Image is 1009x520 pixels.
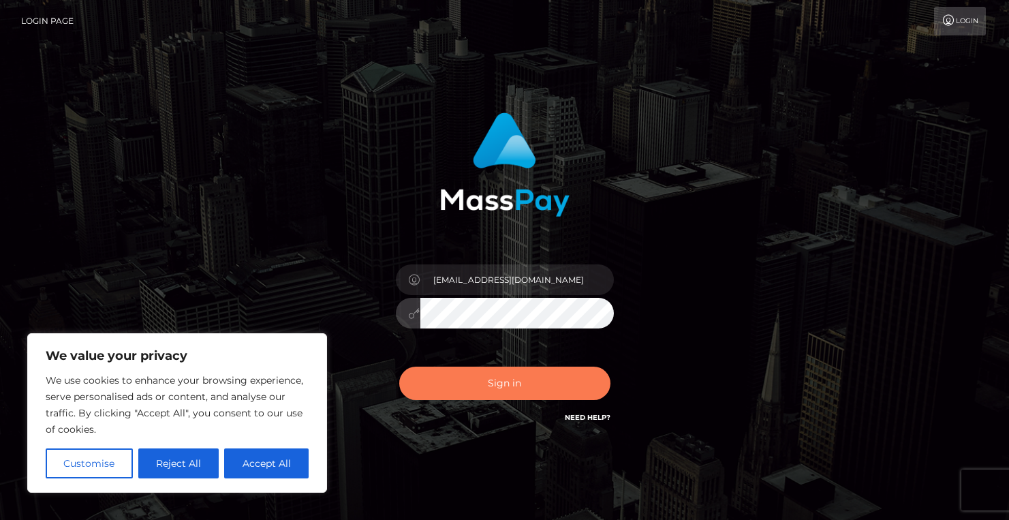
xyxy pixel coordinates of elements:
div: We value your privacy [27,333,327,493]
p: We value your privacy [46,348,309,364]
a: Login Page [21,7,74,35]
button: Customise [46,448,133,478]
img: MassPay Login [440,112,570,217]
input: Username... [420,264,614,295]
button: Accept All [224,448,309,478]
button: Reject All [138,448,219,478]
a: Login [934,7,986,35]
p: We use cookies to enhance your browsing experience, serve personalised ads or content, and analys... [46,372,309,438]
button: Sign in [399,367,610,400]
a: Need Help? [565,413,610,422]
